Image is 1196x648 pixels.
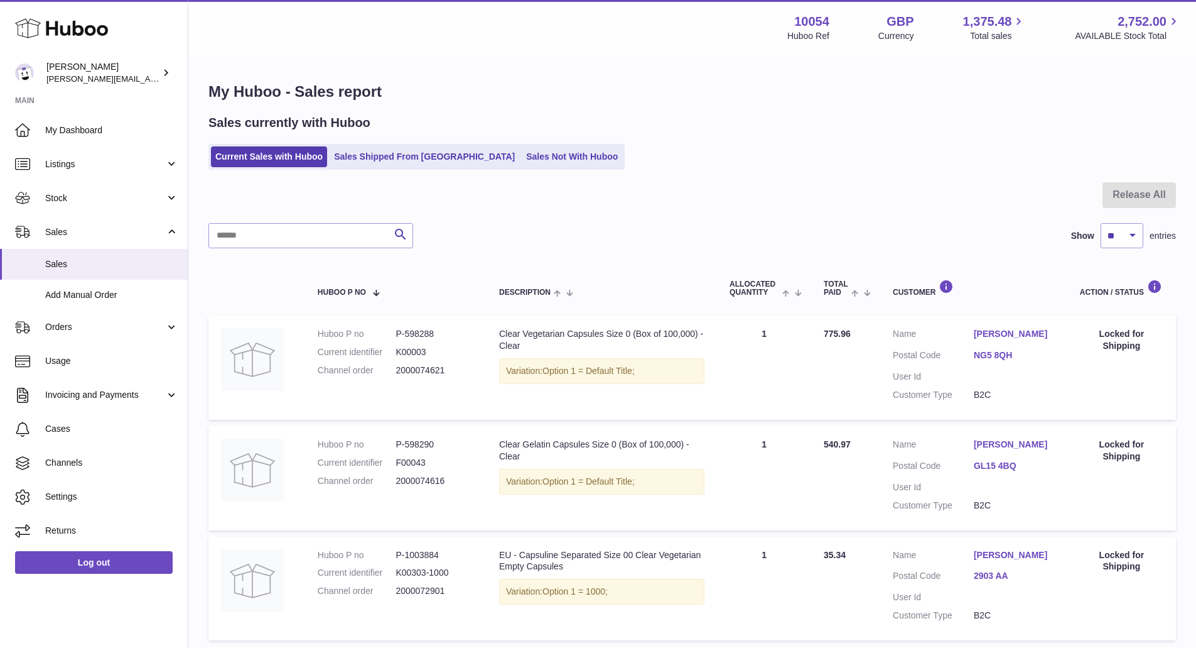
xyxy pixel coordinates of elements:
[893,389,974,401] dt: Customer Type
[45,491,178,503] span: Settings
[893,570,974,585] dt: Postal Code
[974,549,1055,561] a: [PERSON_NAME]
[318,439,396,451] dt: Huboo P no
[542,476,635,486] span: Option 1 = Default Title;
[1080,549,1163,573] div: Locked for Shipping
[318,549,396,561] dt: Huboo P no
[45,158,165,170] span: Listings
[15,63,34,82] img: luz@capsuline.com
[824,550,846,560] span: 35.34
[208,114,370,131] h2: Sales currently with Huboo
[318,365,396,376] dt: Channel order
[974,439,1055,451] a: [PERSON_NAME]
[318,346,396,358] dt: Current identifier
[46,61,159,85] div: [PERSON_NAME]
[893,328,974,343] dt: Name
[45,258,178,270] span: Sales
[963,13,1026,42] a: 1,375.48 Total sales
[1080,280,1163,297] div: Action / Status
[717,537,811,641] td: 1
[878,30,914,42] div: Currency
[893,591,974,603] dt: User Id
[1150,230,1176,242] span: entries
[396,475,474,487] dd: 2000074616
[974,570,1055,582] a: 2903 AA
[396,346,474,358] dd: K00003
[45,226,165,238] span: Sales
[794,13,829,30] strong: 10054
[45,321,165,333] span: Orders
[824,329,851,339] span: 775.96
[787,30,829,42] div: Huboo Ref
[396,328,474,340] dd: P-598288
[396,457,474,469] dd: F00043
[893,349,974,365] dt: Postal Code
[396,567,474,579] dd: K00303-1000
[45,355,178,367] span: Usage
[211,146,327,167] a: Current Sales with Huboo
[542,366,635,376] span: Option 1 = Default Title;
[499,328,704,352] div: Clear Vegetarian Capsules Size 0 (Box of 100,000) - Clear
[499,439,704,463] div: Clear Gelatin Capsules Size 0 (Box of 100,000) - Clear
[499,579,704,605] div: Variation:
[730,280,779,297] span: ALLOCATED Quantity
[396,585,474,597] dd: 2000072901
[886,13,913,30] strong: GBP
[824,439,851,449] span: 540.97
[499,358,704,384] div: Variation:
[46,74,252,84] span: [PERSON_NAME][EMAIL_ADDRESS][DOMAIN_NAME]
[824,280,848,297] span: Total paid
[396,365,474,376] dd: 2000074621
[522,146,622,167] a: Sales Not With Huboo
[45,423,178,435] span: Cases
[974,328,1055,340] a: [PERSON_NAME]
[45,124,178,136] span: My Dashboard
[330,146,519,167] a: Sales Shipped From [GEOGRAPHIC_DATA]
[499,469,704,495] div: Variation:
[1080,328,1163,352] div: Locked for Shipping
[1071,230,1094,242] label: Show
[974,460,1055,472] a: GL15 4BQ
[1075,13,1181,42] a: 2,752.00 AVAILABLE Stock Total
[45,289,178,301] span: Add Manual Order
[499,549,704,573] div: EU - Capsuline Separated Size 00 Clear Vegetarian Empty Capsules
[45,389,165,401] span: Invoicing and Payments
[318,567,396,579] dt: Current identifier
[974,349,1055,361] a: NG5 8QH
[893,460,974,475] dt: Postal Code
[318,457,396,469] dt: Current identifier
[893,500,974,512] dt: Customer Type
[717,316,811,420] td: 1
[1118,13,1166,30] span: 2,752.00
[15,551,173,574] a: Log out
[318,475,396,487] dt: Channel order
[893,371,974,383] dt: User Id
[893,439,974,454] dt: Name
[974,389,1055,401] dd: B2C
[221,549,284,612] img: no-photo.jpg
[893,280,1055,297] div: Customer
[542,586,608,596] span: Option 1 = 1000;
[893,549,974,564] dt: Name
[221,328,284,391] img: no-photo.jpg
[1080,439,1163,463] div: Locked for Shipping
[396,549,474,561] dd: P-1003884
[208,82,1176,102] h1: My Huboo - Sales report
[963,13,1012,30] span: 1,375.48
[974,610,1055,622] dd: B2C
[318,585,396,597] dt: Channel order
[221,439,284,502] img: no-photo.jpg
[717,426,811,530] td: 1
[1075,30,1181,42] span: AVAILABLE Stock Total
[318,288,366,297] span: Huboo P no
[499,288,551,297] span: Description
[318,328,396,340] dt: Huboo P no
[893,610,974,622] dt: Customer Type
[974,500,1055,512] dd: B2C
[45,192,165,204] span: Stock
[893,481,974,493] dt: User Id
[45,457,178,469] span: Channels
[970,30,1026,42] span: Total sales
[396,439,474,451] dd: P-598290
[45,525,178,537] span: Returns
